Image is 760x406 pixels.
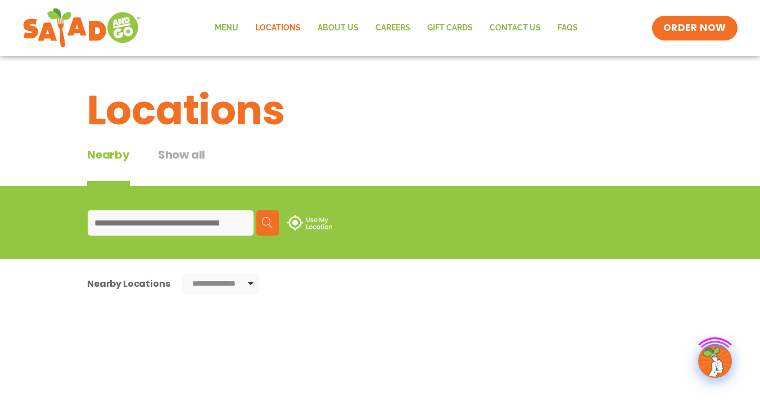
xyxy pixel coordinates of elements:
nav: Menu [206,15,586,41]
button: Show all [158,146,205,186]
a: Careers [367,15,419,41]
div: Nearby [87,146,130,186]
a: ORDER NOW [652,16,738,40]
h1: Locations [87,80,673,141]
img: use-location.svg [287,215,332,231]
a: FAQs [549,15,586,41]
a: Locations [247,15,309,41]
a: GIFT CARDS [419,15,481,41]
div: Tabbed content [87,146,233,186]
a: Menu [206,15,247,41]
img: new-SAG-logo-768×292 [22,6,141,51]
a: Contact Us [481,15,549,41]
div: Nearby Locations [87,277,170,291]
a: About Us [309,15,367,41]
span: ORDER NOW [663,21,726,35]
img: search.svg [262,217,273,228]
